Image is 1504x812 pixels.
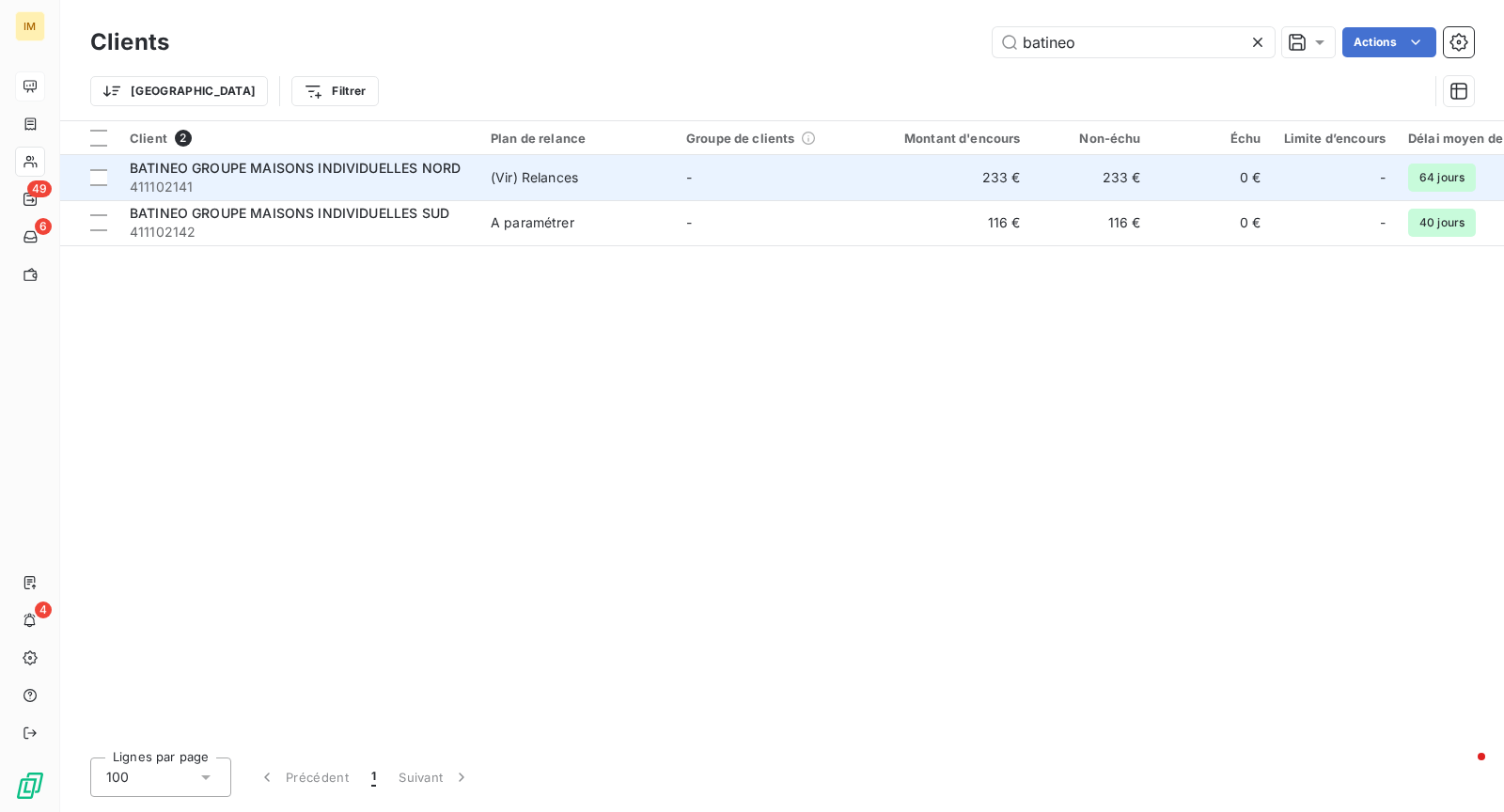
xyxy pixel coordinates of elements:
div: Limite d’encours [1284,131,1386,146]
iframe: Intercom live chat [1440,748,1485,793]
td: 0 € [1152,155,1273,200]
button: [GEOGRAPHIC_DATA] [90,76,268,106]
span: - [686,214,692,230]
td: 233 € [1032,155,1152,200]
span: - [1380,213,1386,232]
h3: Clients [90,25,169,59]
span: 100 [106,768,129,787]
td: 116 € [870,200,1032,245]
span: 40 jours [1408,209,1476,237]
span: Groupe de clients [686,131,795,146]
td: 116 € [1032,200,1152,245]
span: BATINEO GROUPE MAISONS INDIVIDUELLES NORD [130,160,461,176]
input: Rechercher [993,27,1275,57]
span: 411102141 [130,178,468,196]
span: 4 [35,601,52,618]
span: 2 [175,130,192,147]
div: A paramétrer [491,213,574,232]
div: Échu [1164,131,1261,146]
span: 6 [35,218,52,235]
button: Actions [1342,27,1436,57]
span: BATINEO GROUPE MAISONS INDIVIDUELLES SUD [130,205,449,221]
div: (Vir) Relances [491,168,578,187]
button: Précédent [246,757,360,797]
button: Filtrer [291,76,378,106]
img: Logo LeanPay [15,771,45,801]
td: 0 € [1152,200,1273,245]
div: Montant d'encours [882,131,1021,146]
span: 49 [27,180,52,197]
div: Non-échu [1043,131,1141,146]
div: Plan de relance [491,131,664,146]
span: 411102142 [130,223,468,242]
button: Suivant [387,757,482,797]
span: 64 jours [1408,164,1476,192]
span: 1 [371,768,376,787]
span: - [686,169,692,185]
span: Client [130,131,167,146]
td: 233 € [870,155,1032,200]
div: IM [15,11,45,41]
span: - [1380,168,1386,187]
button: 1 [360,757,387,797]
